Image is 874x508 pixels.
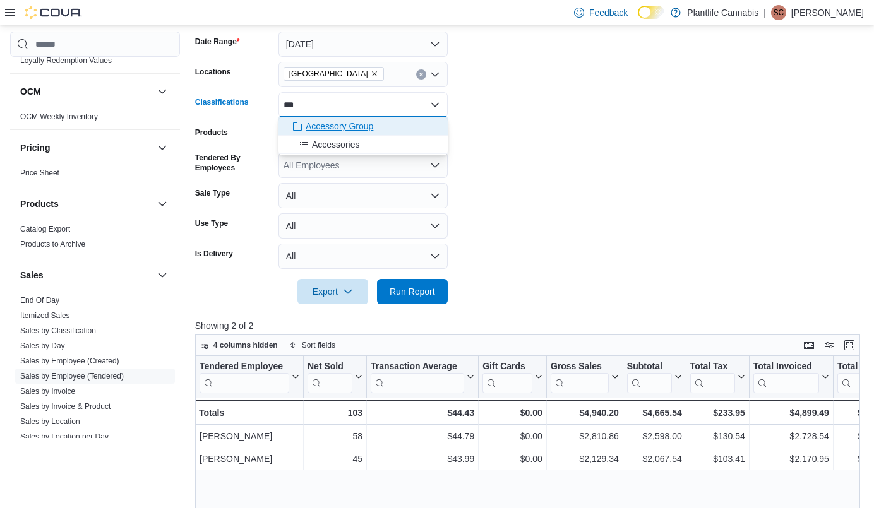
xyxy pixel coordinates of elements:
[20,168,59,177] a: Price Sheet
[20,240,85,249] a: Products to Archive
[20,387,75,396] a: Sales by Invoice
[774,5,784,20] span: SC
[196,338,283,353] button: 4 columns hidden
[20,141,50,154] h3: Pricing
[771,5,786,20] div: Sebastian Cardinal
[482,361,542,393] button: Gift Cards
[627,451,682,466] div: $2,067.54
[482,361,532,373] div: Gift Cards
[690,405,745,420] div: $233.95
[482,451,542,466] div: $0.00
[155,268,170,283] button: Sales
[371,361,474,393] button: Transaction Average
[687,5,758,20] p: Plantlife Cannabis
[551,361,619,393] button: Gross Sales
[753,361,819,373] div: Total Invoiced
[155,196,170,211] button: Products
[20,296,59,305] a: End Of Day
[284,67,384,81] span: Spruce Grove
[308,405,362,420] div: 103
[10,222,180,257] div: Products
[753,428,829,444] div: $2,728.54
[801,338,817,353] button: Keyboard shortcuts
[690,361,745,393] button: Total Tax
[371,405,474,420] div: $44.43
[20,432,109,441] a: Sales by Location per Day
[278,117,448,136] button: Accessory Group
[416,69,426,80] button: Clear input
[200,361,289,373] div: Tendered Employee
[200,361,289,393] div: Tendered Employee
[20,269,44,281] h3: Sales
[200,451,299,466] div: [PERSON_NAME]
[305,279,361,304] span: Export
[589,6,628,19] span: Feedback
[20,356,119,366] span: Sales by Employee (Created)
[822,338,837,353] button: Display options
[155,140,170,155] button: Pricing
[195,249,233,259] label: Is Delivery
[482,428,542,444] div: $0.00
[20,402,111,411] a: Sales by Invoice & Product
[690,451,745,466] div: $103.41
[20,416,80,427] span: Sales by Location
[430,100,440,110] button: Close list of options
[690,361,735,373] div: Total Tax
[195,37,240,47] label: Date Range
[20,112,98,122] span: OCM Weekly Inventory
[278,117,448,154] div: Choose from the following options
[302,340,335,350] span: Sort fields
[20,311,70,320] a: Itemized Sales
[20,56,112,66] span: Loyalty Redemption Values
[20,269,152,281] button: Sales
[20,310,70,321] span: Itemized Sales
[638,19,638,20] span: Dark Mode
[371,70,378,78] button: Remove Spruce Grove from selection in this group
[20,168,59,178] span: Price Sheet
[430,160,440,170] button: Open list of options
[371,428,474,444] div: $44.79
[20,357,119,365] a: Sales by Employee (Created)
[20,198,152,210] button: Products
[627,428,682,444] div: $2,598.00
[284,338,340,353] button: Sort fields
[627,361,672,393] div: Subtotal
[20,56,112,65] a: Loyalty Redemption Values
[753,405,829,420] div: $4,899.49
[627,361,682,393] button: Subtotal
[20,401,111,411] span: Sales by Invoice & Product
[753,361,829,393] button: Total Invoiced
[551,451,619,466] div: $2,129.34
[638,6,664,19] input: Dark Mode
[371,361,464,393] div: Transaction Average
[20,371,124,381] span: Sales by Employee (Tendered)
[753,361,819,393] div: Total Invoiced
[842,338,857,353] button: Enter fullscreen
[213,340,278,350] span: 4 columns hidden
[791,5,864,20] p: [PERSON_NAME]
[20,295,59,305] span: End Of Day
[278,183,448,208] button: All
[551,361,609,393] div: Gross Sales
[20,417,80,426] a: Sales by Location
[308,361,352,393] div: Net Sold
[195,67,231,77] label: Locations
[627,361,672,373] div: Subtotal
[551,428,619,444] div: $2,810.86
[20,432,109,442] span: Sales by Location per Day
[20,198,59,210] h3: Products
[10,165,180,186] div: Pricing
[551,361,609,373] div: Gross Sales
[278,32,448,57] button: [DATE]
[200,361,299,393] button: Tendered Employee
[199,405,299,420] div: Totals
[195,97,249,107] label: Classifications
[371,361,464,373] div: Transaction Average
[20,386,75,396] span: Sales by Invoice
[20,112,98,121] a: OCM Weekly Inventory
[390,285,435,298] span: Run Report
[371,451,474,466] div: $43.99
[430,69,440,80] button: Open list of options
[20,341,65,351] span: Sales by Day
[278,213,448,239] button: All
